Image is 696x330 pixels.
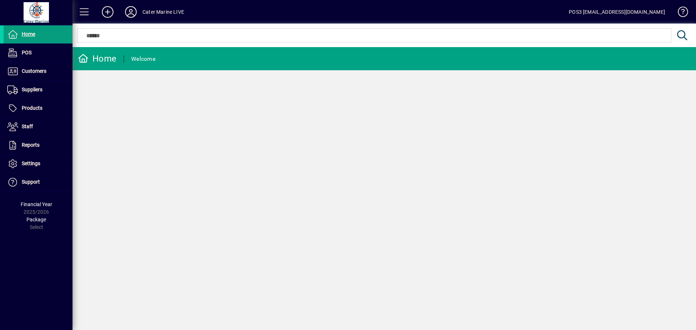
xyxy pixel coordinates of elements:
[22,179,40,185] span: Support
[4,118,72,136] a: Staff
[22,87,42,92] span: Suppliers
[131,53,156,65] div: Welcome
[22,124,33,129] span: Staff
[142,6,184,18] div: Cater Marine LIVE
[4,62,72,80] a: Customers
[22,68,46,74] span: Customers
[96,5,119,18] button: Add
[4,136,72,154] a: Reports
[119,5,142,18] button: Profile
[22,50,32,55] span: POS
[4,155,72,173] a: Settings
[22,142,40,148] span: Reports
[4,81,72,99] a: Suppliers
[672,1,687,25] a: Knowledge Base
[22,160,40,166] span: Settings
[4,44,72,62] a: POS
[22,105,42,111] span: Products
[26,217,46,222] span: Package
[21,201,52,207] span: Financial Year
[22,31,35,37] span: Home
[569,6,665,18] div: POS3 [EMAIL_ADDRESS][DOMAIN_NAME]
[78,53,116,64] div: Home
[4,99,72,117] a: Products
[4,173,72,191] a: Support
